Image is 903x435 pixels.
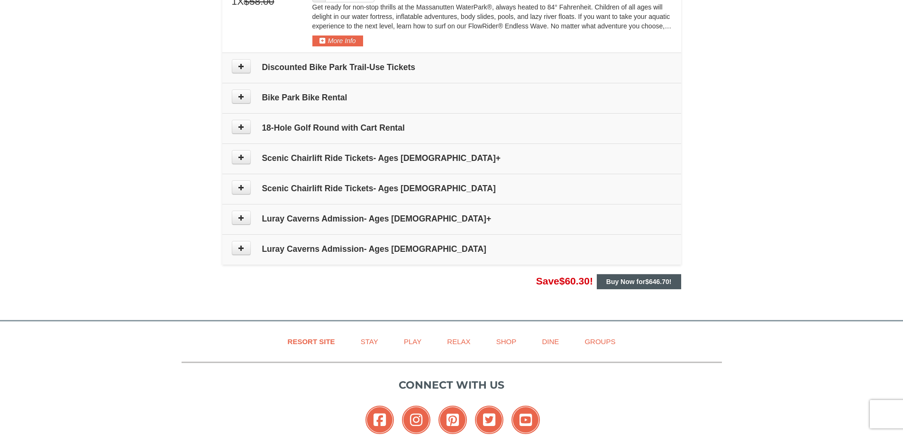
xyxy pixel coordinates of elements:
h4: Discounted Bike Park Trail-Use Tickets [232,62,672,72]
button: Buy Now for$646.70! [597,274,681,289]
h4: Scenic Chairlift Ride Tickets- Ages [DEMOGRAPHIC_DATA] [232,184,672,193]
a: Play [392,331,433,352]
h4: Luray Caverns Admission- Ages [DEMOGRAPHIC_DATA]+ [232,214,672,223]
span: $60.30 [559,275,590,286]
p: Get ready for non-stop thrills at the Massanutten WaterPark®, always heated to 84° Fahrenheit. Ch... [312,2,672,31]
h4: Luray Caverns Admission- Ages [DEMOGRAPHIC_DATA] [232,244,672,254]
a: Dine [530,331,571,352]
strong: Buy Now for ! [606,278,672,285]
h4: 18-Hole Golf Round with Cart Rental [232,123,672,133]
span: $646.70 [645,278,669,285]
h4: Bike Park Bike Rental [232,93,672,102]
h4: Scenic Chairlift Ride Tickets- Ages [DEMOGRAPHIC_DATA]+ [232,153,672,163]
span: Save ! [536,275,593,286]
a: Resort Site [276,331,347,352]
button: More Info [312,36,363,46]
a: Groups [573,331,627,352]
a: Relax [435,331,482,352]
a: Stay [349,331,390,352]
a: Shop [484,331,529,352]
p: Connect with us [182,377,722,393]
